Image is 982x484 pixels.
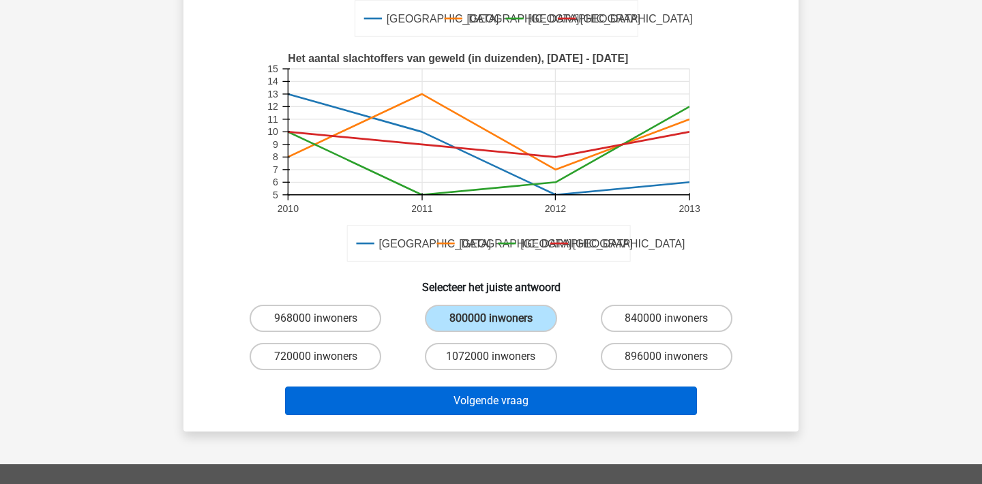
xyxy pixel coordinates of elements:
text: Het aantal slachtoffers van geweld (in duizenden), [DATE] - [DATE] [288,53,628,65]
text: [GEOGRAPHIC_DATA] [459,238,571,250]
text: 2012 [545,203,566,214]
text: 6 [273,177,278,187]
text: 2011 [411,203,432,214]
text: 2013 [679,203,700,214]
text: 15 [267,63,278,74]
text: [GEOGRAPHIC_DATA] [573,238,685,250]
text: 10 [267,127,278,138]
text: 8 [273,152,278,163]
text: [GEOGRAPHIC_DATA] [387,13,499,25]
text: 12 [267,102,278,112]
label: 1072000 inwoners [425,343,556,370]
label: 840000 inwoners [601,305,732,332]
h6: Selecteer het juiste antwoord [205,270,777,294]
text: 11 [267,114,278,125]
text: 7 [273,164,278,175]
text: [GEOGRAPHIC_DATA] [580,13,693,25]
text: 14 [267,76,278,87]
text: [GEOGRAPHIC_DATA] [520,238,633,250]
label: 896000 inwoners [601,343,732,370]
text: 5 [273,190,278,200]
text: 9 [273,139,278,150]
label: 720000 inwoners [250,343,381,370]
label: 800000 inwoners [425,305,556,332]
text: 13 [267,89,278,100]
text: [GEOGRAPHIC_DATA] [467,13,580,25]
label: 968000 inwoners [250,305,381,332]
text: [GEOGRAPHIC_DATA] [378,238,491,250]
button: Volgende vraag [285,387,698,415]
text: 2010 [278,203,299,214]
text: [GEOGRAPHIC_DATA] [528,13,640,25]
